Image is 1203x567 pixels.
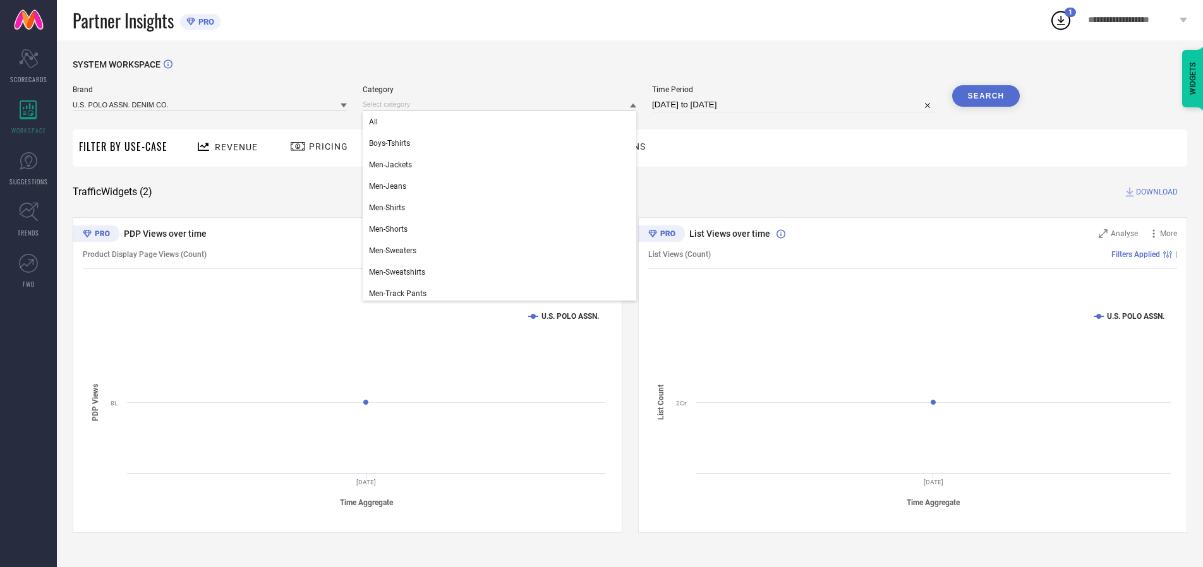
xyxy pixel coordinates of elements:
span: Revenue [215,142,258,152]
text: [DATE] [356,479,376,486]
div: Men-Sweatshirts [363,261,637,283]
div: Men-Shirts [363,197,637,218]
span: Category [363,85,637,94]
span: Filters Applied [1111,250,1160,259]
svg: Zoom [1099,229,1108,238]
span: Men-Jackets [369,160,412,169]
tspan: Time Aggregate [907,498,960,507]
span: Filter By Use-Case [79,139,167,154]
span: Men-Track Pants [369,289,426,298]
span: PDP Views over time [124,229,207,239]
div: Men-Jackets [363,154,637,176]
span: List Views over time [689,229,770,239]
span: WORKSPACE [11,126,46,135]
span: Men-Sweaters [369,246,416,255]
text: [DATE] [924,479,943,486]
input: Select time period [652,97,936,112]
text: U.S. POLO ASSN. [1107,312,1164,321]
span: More [1160,229,1177,238]
span: Men-Shorts [369,225,408,234]
div: All [363,111,637,133]
text: 2Cr [676,400,687,407]
div: Men-Shorts [363,218,637,240]
div: Men-Jeans [363,176,637,197]
span: | [1175,250,1177,259]
div: Open download list [1049,9,1072,32]
span: PRO [195,17,214,27]
span: Analyse [1111,229,1138,238]
span: Partner Insights [73,8,174,33]
div: Premium [73,225,119,244]
span: Brand [73,85,347,94]
span: SCORECARDS [10,75,47,84]
span: SYSTEM WORKSPACE [73,59,160,69]
span: TRENDS [18,228,39,237]
text: U.S. POLO ASSN. [541,312,599,321]
div: Men-Track Pants [363,283,637,304]
span: List Views (Count) [648,250,711,259]
input: Select category [363,98,637,111]
span: Boys-Tshirts [369,139,410,148]
span: Product Display Page Views (Count) [83,250,207,259]
span: Men-Shirts [369,203,405,212]
button: Search [952,85,1020,107]
span: SUGGESTIONS [9,177,48,186]
span: DOWNLOAD [1136,186,1178,198]
div: Premium [638,225,685,244]
span: Men-Jeans [369,182,406,191]
tspan: List Count [656,385,665,420]
span: Time Period [652,85,936,94]
span: FWD [23,279,35,289]
tspan: Time Aggregate [340,498,394,507]
text: 8L [111,400,118,407]
span: Men-Sweatshirts [369,268,425,277]
div: Men-Sweaters [363,240,637,261]
span: All [369,117,378,126]
span: Traffic Widgets ( 2 ) [73,186,152,198]
span: Pricing [309,141,348,152]
div: Boys-Tshirts [363,133,637,154]
tspan: PDP Views [91,384,100,421]
span: 1 [1068,8,1072,16]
